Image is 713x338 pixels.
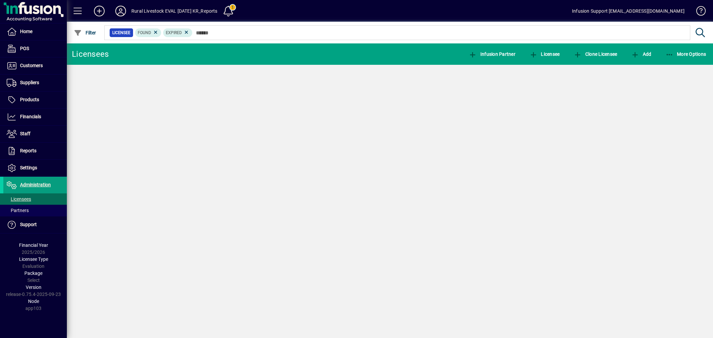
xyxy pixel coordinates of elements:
a: Financials [3,109,67,125]
span: Clone Licensee [574,51,617,57]
span: Support [20,222,37,227]
span: Expired [166,30,182,35]
span: Reports [20,148,36,153]
span: Infusion Partner [469,51,515,57]
span: Home [20,29,32,34]
span: Products [20,97,39,102]
button: Filter [72,27,98,39]
span: Found [138,30,151,35]
a: Customers [3,57,67,74]
button: Profile [110,5,131,17]
span: Version [26,285,41,290]
a: Staff [3,126,67,142]
span: Partners [7,208,29,213]
span: Licensee [529,51,560,57]
span: Settings [20,165,37,170]
span: POS [20,46,29,51]
a: Suppliers [3,74,67,91]
span: Package [24,271,42,276]
span: Suppliers [20,80,39,85]
a: Settings [3,160,67,176]
button: More Options [664,48,708,60]
a: Licensees [3,193,67,205]
span: More Options [666,51,706,57]
button: Infusion Partner [467,48,517,60]
button: Add [89,5,110,17]
span: Filter [74,30,96,35]
span: Licensees [7,196,31,202]
span: Node [28,299,39,304]
span: Financials [20,114,41,119]
div: Licensees [72,49,109,59]
span: Staff [20,131,30,136]
a: Partners [3,205,67,216]
span: Licensee Type [19,257,48,262]
button: Clone Licensee [572,48,619,60]
button: Add [629,48,653,60]
a: POS [3,40,67,57]
a: Home [3,23,67,40]
a: Reports [3,143,67,159]
a: Knowledge Base [691,1,705,23]
div: Infusion Support [EMAIL_ADDRESS][DOMAIN_NAME] [572,6,685,16]
mat-chip: Expiry status: Expired [163,28,192,37]
span: Customers [20,63,43,68]
a: Support [3,216,67,233]
span: Financial Year [19,242,48,248]
span: Add [631,51,651,57]
span: Licensee [112,29,130,36]
a: Products [3,92,67,108]
div: Rural Livestock EVAL [DATE] KR_Reports [131,6,218,16]
button: Licensee [528,48,562,60]
mat-chip: Found Status: Found [135,28,161,37]
span: Administration [20,182,51,187]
